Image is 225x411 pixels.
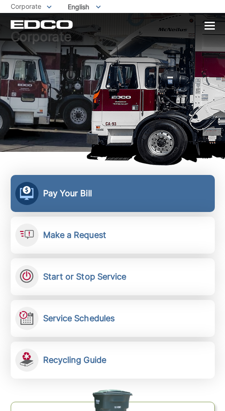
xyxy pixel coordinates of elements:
[11,217,215,254] a: Make a Request
[11,30,215,154] h1: Corporate
[43,188,92,199] h2: Pay Your Bill
[43,272,127,282] h2: Start or Stop Service
[11,20,73,29] a: EDCD logo. Return to the homepage.
[43,230,106,240] h2: Make a Request
[43,355,107,365] h2: Recycling Guide
[11,300,215,337] a: Service Schedules
[11,175,215,212] a: Pay Your Bill
[11,2,41,10] span: Corporate
[11,342,215,379] a: Recycling Guide
[43,313,115,324] h2: Service Schedules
